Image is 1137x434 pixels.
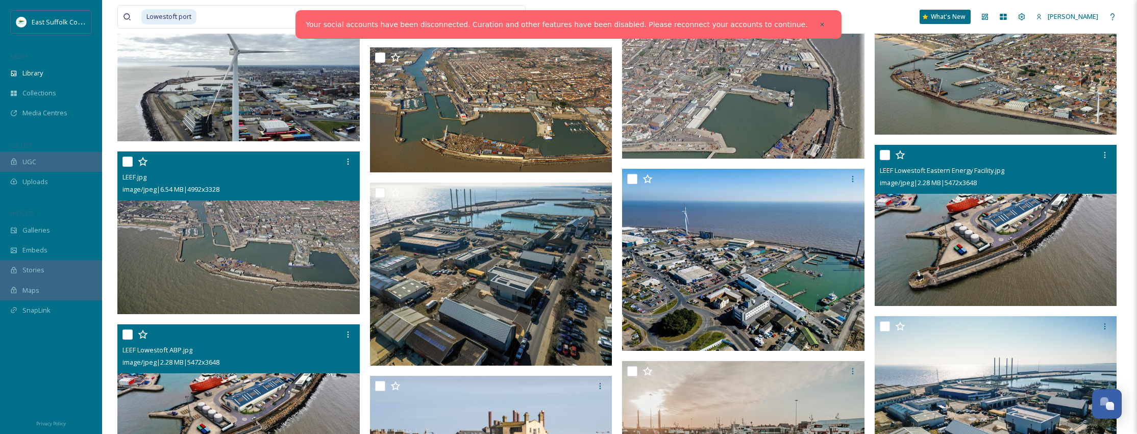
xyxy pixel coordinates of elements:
[122,185,219,194] span: image/jpeg | 6.54 MB | 4992 x 3328
[22,88,56,98] span: Collections
[10,210,34,217] span: WIDGETS
[22,177,48,187] span: Uploads
[122,358,219,367] span: image/jpeg | 2.28 MB | 5472 x 3648
[16,17,27,27] img: ESC%20Logo.png
[141,9,196,24] span: Lowestoft port
[370,183,614,366] img: The Nexus (42).jpg
[22,245,47,255] span: Embeds
[10,141,32,149] span: COLLECT
[880,166,1004,175] span: LEEF Lowestoft Eastern Energy Facility.jpg
[622,23,864,159] img: Lowestoft Aerial View 2.jpg
[22,68,43,78] span: Library
[22,157,36,167] span: UGC
[22,108,67,118] span: Media Centres
[477,7,520,27] div: Search
[1048,12,1098,21] span: [PERSON_NAME]
[36,417,66,429] a: Privacy Policy
[880,178,977,187] span: image/jpeg | 2.28 MB | 5472 x 3648
[875,6,1119,135] img: Lowestoft aerial view.jpg
[10,53,28,60] span: MEDIA
[122,172,146,182] span: LEEF.jpg
[22,286,39,295] span: Maps
[622,169,864,350] img: The Nexus (7).jpg
[22,265,44,275] span: Stories
[122,345,192,354] span: LEEF Lowestoft ABP.jpg
[22,225,50,235] span: Galleries
[1092,389,1122,419] button: Open Chat
[32,17,92,27] span: East Suffolk Council
[306,19,807,30] a: Your social accounts have been disconnected. Curation and other features have been disabled. Plea...
[22,305,51,315] span: SnapLink
[920,10,971,24] a: What's New
[1031,7,1103,27] a: [PERSON_NAME]
[117,151,361,314] img: LEEF.jpg
[370,47,614,172] img: Lowestoft aerial view 3.PNG
[36,420,66,427] span: Privacy Policy
[117,4,361,141] img: Mark Pike - Ness Point.jpg
[875,145,1117,307] img: LEEF Lowestoft Eastern Energy Facility.jpg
